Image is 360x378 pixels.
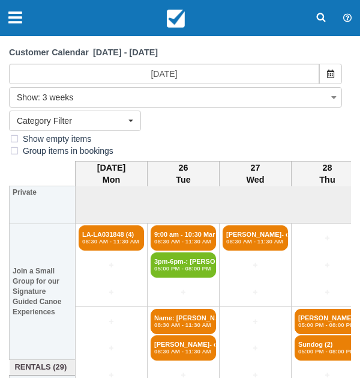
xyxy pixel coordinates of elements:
a: + [79,342,144,355]
em: 08:30 AM - 11:30 AM [154,238,212,245]
a: [PERSON_NAME]- confir (2)08:30 AM - 11:30 AM [151,335,216,361]
img: checkfront-main-nav-mini-logo.png [167,10,185,28]
a: + [295,286,360,299]
em: 05:00 PM - 08:00 PM [298,322,356,329]
a: + [151,286,216,299]
th: 27 Wed [220,161,292,186]
button: Show: 3 weeks [9,87,342,108]
h1: Customer Calendar [9,48,351,58]
button: Category Filter [9,111,141,131]
span: Category Filter [17,115,125,127]
a: + [223,342,288,355]
a: + [79,316,144,328]
a: + [79,259,144,272]
th: Join a Small Group for our Signature Guided Canoe Experiences [10,224,76,360]
span: Show empty items [9,134,101,142]
em: 08:30 AM - 11:30 AM [226,238,284,245]
a: LA-LA031848 (4)08:30 AM - 11:30 AM [79,225,144,251]
th: [DATE] Mon [76,161,148,186]
em: 08:30 AM - 11:30 AM [154,322,212,329]
a: + [223,316,288,328]
span: Group items in bookings [9,146,123,154]
span: Show [17,93,38,102]
a: [PERSON_NAME]05:00 PM - 08:00 PM [295,309,360,334]
a: Rentals (29) [13,362,73,373]
i: Help [343,14,352,22]
em: 08:30 AM - 11:30 AM [82,238,140,245]
a: + [79,286,144,299]
a: [PERSON_NAME]- con (3)08:30 AM - 11:30 AM [223,225,288,251]
a: Sundog (2)05:00 PM - 08:00 PM [295,335,360,361]
a: + [223,259,288,272]
label: Show empty items [9,130,99,148]
span: [DATE] - [DATE] [89,47,158,57]
th: 26 Tue [148,161,220,186]
a: Name: [PERSON_NAME][MEDICAL_DATA]08:30 AM - 11:30 AM [151,309,216,334]
em: 05:00 PM - 08:00 PM [154,265,212,272]
a: + [295,259,360,272]
span: : 3 weeks [38,93,73,102]
label: Group items in bookings [9,142,121,160]
em: 08:30 AM - 11:30 AM [154,348,212,355]
a: 3pm-6pm-: [PERSON_NAME] (5)05:00 PM - 08:00 PM [151,252,216,278]
em: 05:00 PM - 08:00 PM [298,348,356,355]
a: 9:00 am - 10:30 Mari (5)08:30 AM - 11:30 AM [151,225,216,251]
a: + [295,232,360,245]
a: + [223,286,288,299]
